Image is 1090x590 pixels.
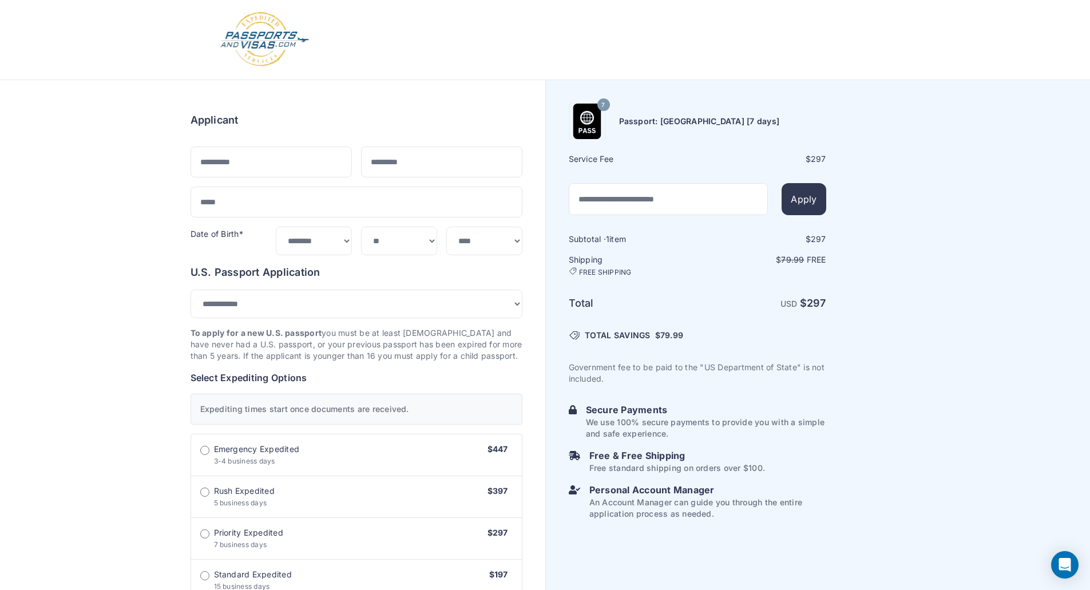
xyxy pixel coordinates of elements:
span: 297 [811,234,826,244]
span: 79.99 [660,330,683,340]
span: 7 business days [214,540,267,549]
h6: Passport: [GEOGRAPHIC_DATA] [7 days] [619,116,780,127]
span: 7 [601,98,605,113]
span: $297 [487,528,508,537]
span: Free [807,255,826,264]
span: 297 [807,297,826,309]
div: $ [699,153,826,165]
h6: U.S. Passport Application [191,264,522,280]
label: Date of Birth* [191,229,243,239]
span: Priority Expedited [214,527,283,538]
span: $ [655,330,683,341]
p: An Account Manager can guide you through the entire application process as needed. [589,497,826,520]
h6: Applicant [191,112,239,128]
span: $447 [487,444,508,454]
h6: Subtotal · item [569,233,696,245]
span: $197 [489,569,508,579]
span: 1 [606,234,609,244]
span: 3-4 business days [214,457,275,465]
div: $ [699,233,826,245]
img: Product Name [569,104,605,139]
img: Logo [219,11,310,68]
p: $ [699,254,826,266]
h6: Secure Payments [586,403,826,417]
strong: $ [800,297,826,309]
span: Emergency Expedited [214,444,300,455]
h6: Service Fee [569,153,696,165]
span: Standard Expedited [214,569,292,580]
p: Free standard shipping on orders over $100. [589,462,765,474]
span: FREE SHIPPING [579,268,632,277]
span: $397 [487,486,508,496]
button: Apply [782,183,826,215]
span: 79.99 [781,255,804,264]
h6: Select Expediting Options [191,371,522,385]
h6: Total [569,295,696,311]
h6: Personal Account Manager [589,483,826,497]
h6: Shipping [569,254,696,277]
div: Expediting times start once documents are received. [191,394,522,425]
span: Rush Expedited [214,485,275,497]
p: We use 100% secure payments to provide you with a simple and safe experience. [586,417,826,439]
strong: To apply for a new U.S. passport [191,328,322,338]
span: 297 [811,154,826,164]
p: you must be at least [DEMOGRAPHIC_DATA] and have never had a U.S. passport, or your previous pass... [191,327,522,362]
span: 5 business days [214,498,267,507]
div: Open Intercom Messenger [1051,551,1079,579]
span: TOTAL SAVINGS [585,330,651,341]
span: USD [780,299,798,308]
p: Government fee to be paid to the "US Department of State" is not included. [569,362,826,385]
h6: Free & Free Shipping [589,449,765,462]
